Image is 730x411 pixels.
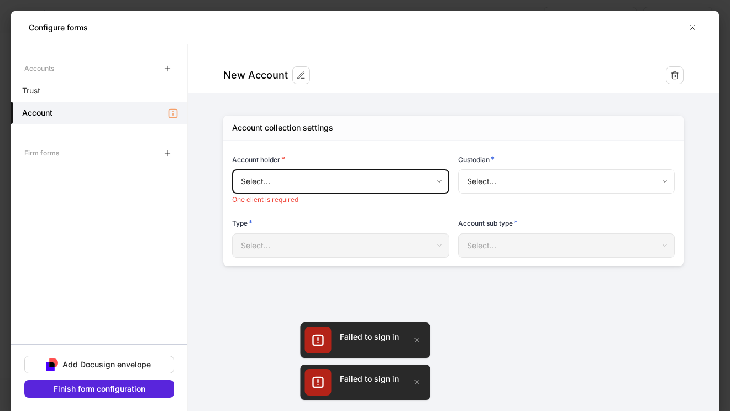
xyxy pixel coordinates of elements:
[232,122,333,133] div: Account collection settings
[232,154,285,165] h6: Account holder
[22,107,52,118] h5: Account
[62,359,151,370] div: Add Docusign envelope
[24,143,59,163] div: Firm forms
[223,69,288,82] div: New Account
[340,331,399,342] div: Failed to sign in
[340,373,399,384] div: Failed to sign in
[24,356,174,373] button: Add Docusign envelope
[232,169,449,194] div: Select...
[29,22,88,33] h5: Configure forms
[232,195,449,204] p: One client is required
[11,80,187,102] a: Trust
[22,85,40,96] p: Trust
[54,383,145,394] div: Finish form configuration
[458,154,495,165] h6: Custodian
[24,59,54,78] div: Accounts
[458,217,518,228] h6: Account sub type
[458,169,675,194] div: Select...
[24,380,174,398] button: Finish form configuration
[11,102,187,124] a: Account
[458,233,675,258] div: Select...
[232,217,253,228] h6: Type
[232,233,449,258] div: Select...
